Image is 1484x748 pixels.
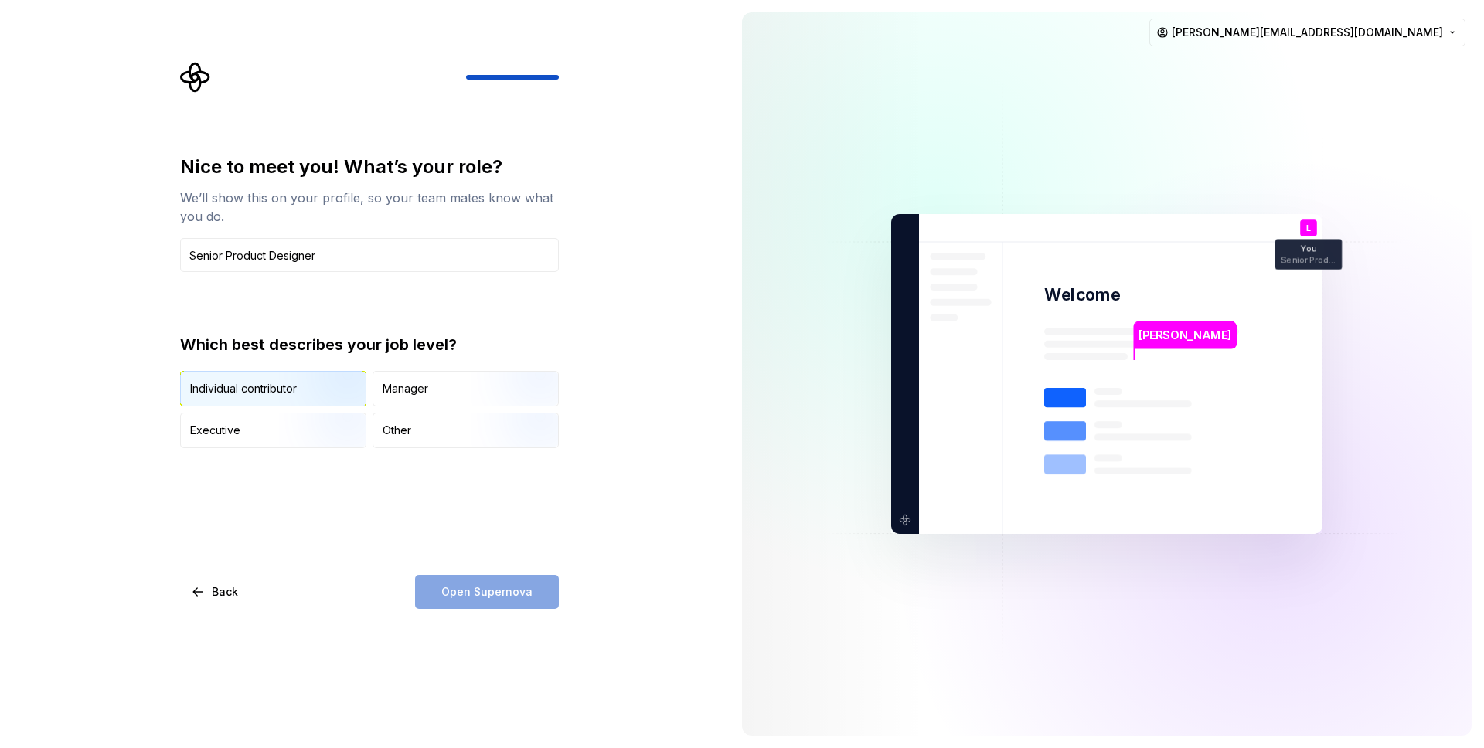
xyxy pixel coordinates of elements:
p: You [1301,245,1316,253]
span: Back [212,584,238,600]
p: [PERSON_NAME] [1139,327,1231,344]
p: Welcome [1044,284,1120,306]
div: We’ll show this on your profile, so your team mates know what you do. [180,189,559,226]
div: Which best describes your job level? [180,334,559,355]
p: Senior Product Designer [1281,256,1336,264]
span: [PERSON_NAME][EMAIL_ADDRESS][DOMAIN_NAME] [1172,25,1443,40]
div: Other [383,423,411,438]
div: Manager [383,381,428,396]
p: L [1306,224,1311,233]
svg: Supernova Logo [180,62,211,93]
div: Nice to meet you! What’s your role? [180,155,559,179]
div: Individual contributor [190,381,297,396]
button: Back [180,575,251,609]
div: Executive [190,423,240,438]
input: Job title [180,238,559,272]
button: [PERSON_NAME][EMAIL_ADDRESS][DOMAIN_NAME] [1149,19,1465,46]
